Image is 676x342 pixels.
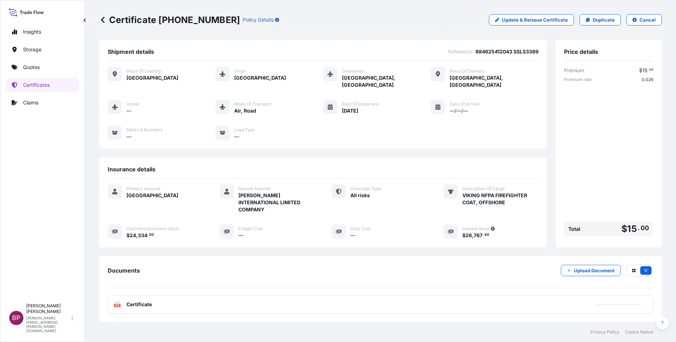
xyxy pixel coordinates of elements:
[126,68,160,74] span: Place of Loading
[148,234,149,236] span: .
[126,226,179,232] span: Commercial Invoice Value
[138,233,147,238] span: 334
[475,48,539,55] span: 884625412043 SSLS3369
[561,265,621,276] button: Upload Document
[642,68,647,73] span: 15
[342,74,431,89] span: [GEOGRAPHIC_DATA], [GEOGRAPHIC_DATA]
[234,127,255,133] span: Load Type
[126,74,178,81] span: [GEOGRAPHIC_DATA]
[450,68,485,74] span: Place of Delivery
[342,107,358,114] span: [DATE]
[234,133,239,140] span: —
[238,226,263,232] span: Freight Cost
[126,233,130,238] span: $
[502,16,568,23] p: Update & Reissue Certificate
[627,224,637,233] span: 15
[108,267,140,274] span: Documents
[642,77,653,82] span: 0.026
[26,316,70,333] p: [PERSON_NAME][EMAIL_ADDRESS][PERSON_NAME][DOMAIN_NAME]
[593,16,615,23] p: Duplicate
[580,14,621,25] a: Duplicate
[126,186,160,192] span: Primary Assured
[238,192,315,213] span: [PERSON_NAME] INTERNATIONAL LIMITED COMPANY
[466,233,472,238] span: 26
[126,192,178,199] span: [GEOGRAPHIC_DATA]
[450,101,479,107] span: Date of Arrival
[484,234,489,236] span: 40
[483,234,484,236] span: .
[472,233,474,238] span: ,
[234,74,286,81] span: [GEOGRAPHIC_DATA]
[641,226,649,230] span: 00
[6,25,79,39] a: Insights
[350,232,355,239] span: —
[648,69,649,71] span: .
[243,16,274,23] p: Policy Details
[6,60,79,74] a: Quotes
[126,101,139,107] span: Vessel
[23,46,41,53] p: Storage
[23,81,50,89] p: Certificates
[108,166,156,173] span: Insurance details
[649,69,653,71] span: 00
[126,107,131,114] span: —
[625,329,653,335] a: Cookie Notice
[564,77,592,82] span: Premium rate
[23,28,41,35] p: Insights
[462,226,489,232] span: Insured Value
[23,99,38,106] p: Claims
[638,226,640,230] span: .
[474,233,483,238] span: 767
[450,107,468,114] span: —/—/—
[26,303,70,314] p: [PERSON_NAME] [PERSON_NAME]
[448,48,473,55] span: Reference :
[462,192,539,206] span: VIKING NFPA FIREFIGHTER COAT, OFFSHORE
[489,14,574,25] a: Update & Reissue Certificate
[564,48,598,55] span: Price details
[238,232,243,239] span: —
[108,48,154,55] span: Shipment details
[568,226,580,233] span: Total
[234,101,272,107] span: Mode of Transport
[12,314,21,321] span: BP
[564,67,584,74] span: Premium
[462,186,505,192] span: Description Of Cargo
[149,234,154,236] span: 00
[238,186,270,192] span: Named Assured
[130,233,136,238] span: 24
[234,68,246,74] span: Origin
[234,107,256,114] span: Air, Road
[115,304,120,307] text: PDF
[6,42,79,57] a: Storage
[342,101,379,107] span: Date of Departure
[450,74,539,89] span: [GEOGRAPHIC_DATA], [GEOGRAPHIC_DATA]
[6,78,79,92] a: Certificates
[99,14,240,25] p: Certificate [PHONE_NUMBER]
[23,64,40,71] p: Quotes
[126,127,163,133] span: Marks & Numbers
[350,192,370,199] span: All risks
[126,301,152,308] span: Certificate
[574,267,615,274] p: Upload Document
[590,329,619,335] a: Privacy Policy
[6,96,79,110] a: Claims
[462,233,466,238] span: $
[626,14,662,25] button: Cancel
[640,16,656,23] p: Cancel
[136,233,138,238] span: ,
[342,68,365,74] span: Destination
[621,224,627,233] span: $
[639,68,642,73] span: $
[126,133,131,140] span: —
[350,226,370,232] span: Duty Cost
[350,186,381,192] span: Coverage Type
